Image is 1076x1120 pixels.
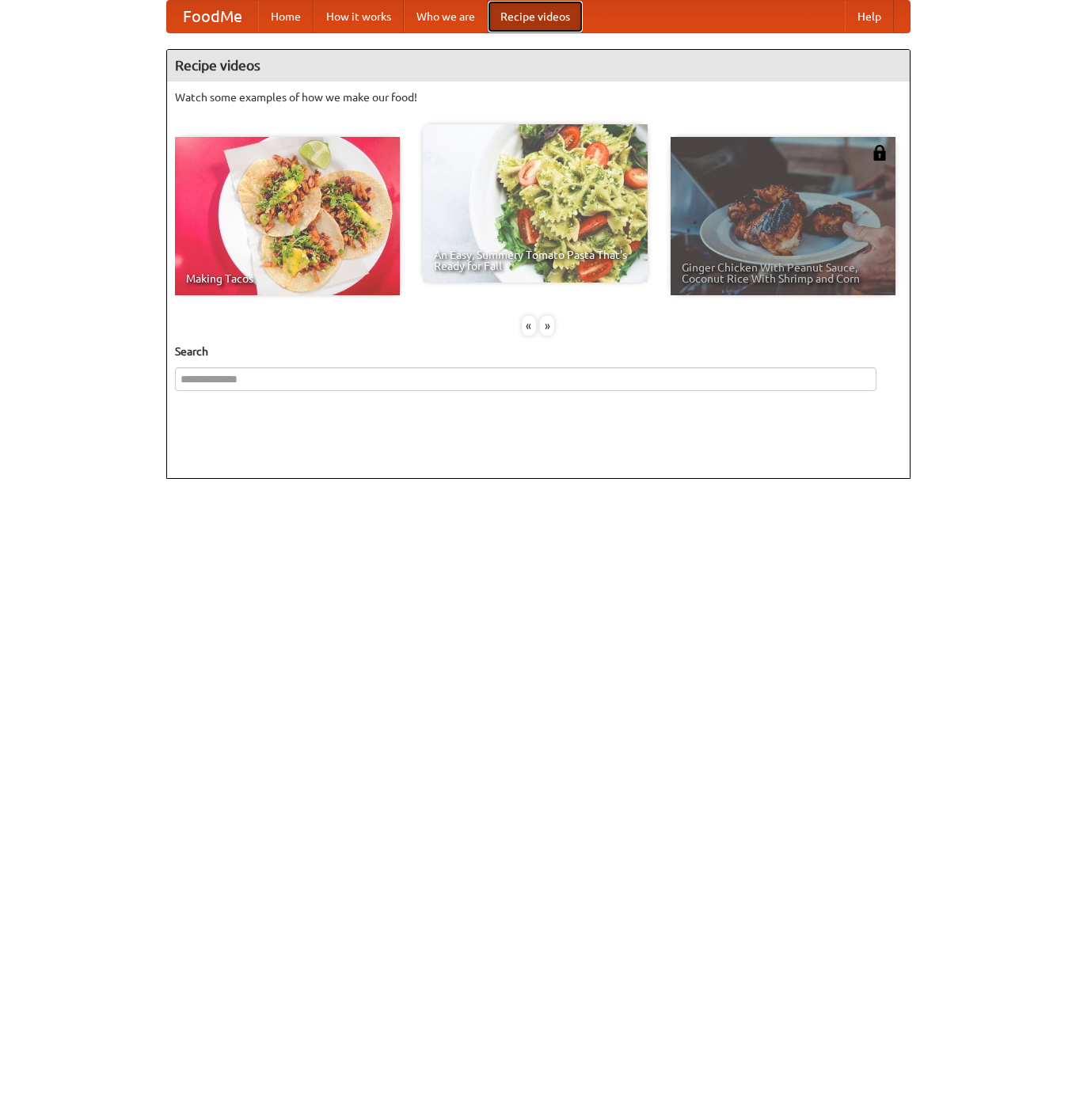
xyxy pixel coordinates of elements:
div: » [540,316,554,336]
img: 483408.png [872,145,888,161]
a: Home [258,1,314,32]
p: Watch some examples of how we make our food! [175,89,902,105]
h5: Search [175,344,902,359]
a: Recipe videos [488,1,583,32]
a: Making Tacos [175,137,400,295]
span: An Easy, Summery Tomato Pasta That's Ready for Fall [434,249,637,271]
a: Who we are [404,1,488,32]
a: How it works [314,1,404,32]
div: « [522,316,536,336]
a: Help [845,1,894,32]
a: FoodMe [167,1,258,32]
span: Making Tacos [186,273,389,284]
h4: Recipe videos [167,50,910,82]
a: An Easy, Summery Tomato Pasta That's Ready for Fall [423,124,648,283]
